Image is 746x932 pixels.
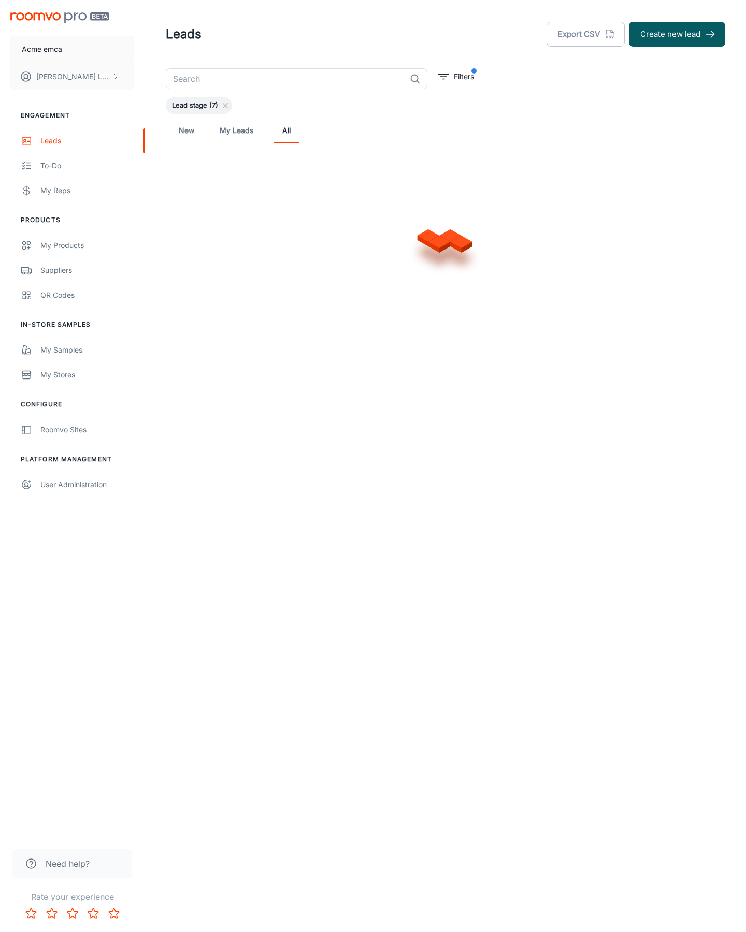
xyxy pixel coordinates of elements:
div: My Reps [40,185,134,196]
a: My Leads [220,118,253,143]
div: Suppliers [40,265,134,276]
div: My Products [40,240,134,251]
button: filter [436,68,477,85]
button: Acme emca [10,36,134,63]
div: To-do [40,160,134,171]
p: Acme emca [22,43,62,55]
button: Create new lead [629,22,725,47]
button: Export CSV [547,22,625,47]
button: [PERSON_NAME] Leaptools [10,63,134,90]
div: My Stores [40,369,134,381]
h1: Leads [166,25,202,43]
div: My Samples [40,344,134,356]
div: Lead stage (7) [166,97,232,114]
span: Lead stage (7) [166,100,224,111]
input: Search [166,68,406,89]
p: [PERSON_NAME] Leaptools [36,71,109,82]
p: Filters [454,71,474,82]
a: All [274,118,299,143]
a: New [174,118,199,143]
img: Roomvo PRO Beta [10,12,109,23]
div: Leads [40,135,134,147]
div: QR Codes [40,289,134,301]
